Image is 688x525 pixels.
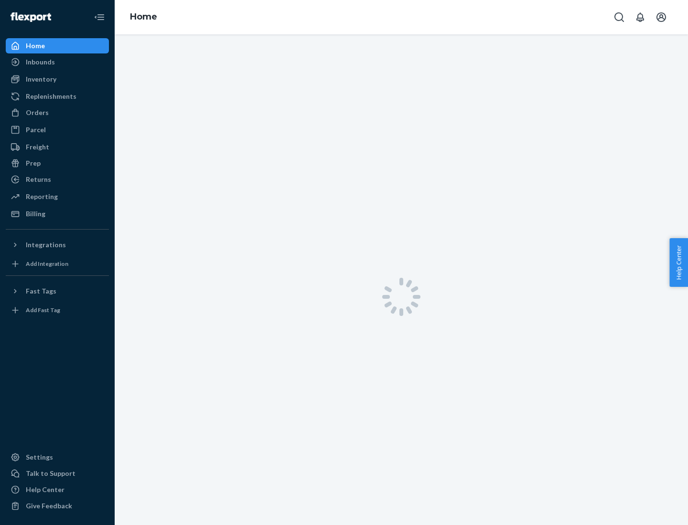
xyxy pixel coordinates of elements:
a: Returns [6,172,109,187]
div: Billing [26,209,45,219]
button: Fast Tags [6,283,109,299]
div: Integrations [26,240,66,250]
div: Give Feedback [26,501,72,511]
ol: breadcrumbs [122,3,165,31]
img: Flexport logo [11,12,51,22]
div: Add Integration [26,260,68,268]
div: Add Fast Tag [26,306,60,314]
a: Home [6,38,109,53]
div: Inventory [26,74,56,84]
button: Open Search Box [610,8,629,27]
button: Open notifications [631,8,650,27]
div: Inbounds [26,57,55,67]
a: Inventory [6,72,109,87]
div: Help Center [26,485,64,494]
a: Settings [6,450,109,465]
div: Home [26,41,45,51]
div: Settings [26,452,53,462]
button: Open account menu [652,8,671,27]
button: Integrations [6,237,109,252]
a: Parcel [6,122,109,137]
a: Add Fast Tag [6,303,109,318]
div: Prep [26,158,41,168]
div: Reporting [26,192,58,201]
a: Replenishments [6,89,109,104]
div: Orders [26,108,49,117]
a: Orders [6,105,109,120]
a: Help Center [6,482,109,497]
button: Help Center [669,238,688,287]
a: Freight [6,139,109,155]
a: Prep [6,156,109,171]
a: Reporting [6,189,109,204]
div: Returns [26,175,51,184]
button: Give Feedback [6,498,109,514]
div: Talk to Support [26,469,75,478]
a: Talk to Support [6,466,109,481]
div: Fast Tags [26,286,56,296]
div: Replenishments [26,92,76,101]
div: Freight [26,142,49,152]
a: Home [130,11,157,22]
div: Parcel [26,125,46,135]
a: Inbounds [6,54,109,70]
button: Close Navigation [90,8,109,27]
a: Add Integration [6,256,109,272]
a: Billing [6,206,109,221]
